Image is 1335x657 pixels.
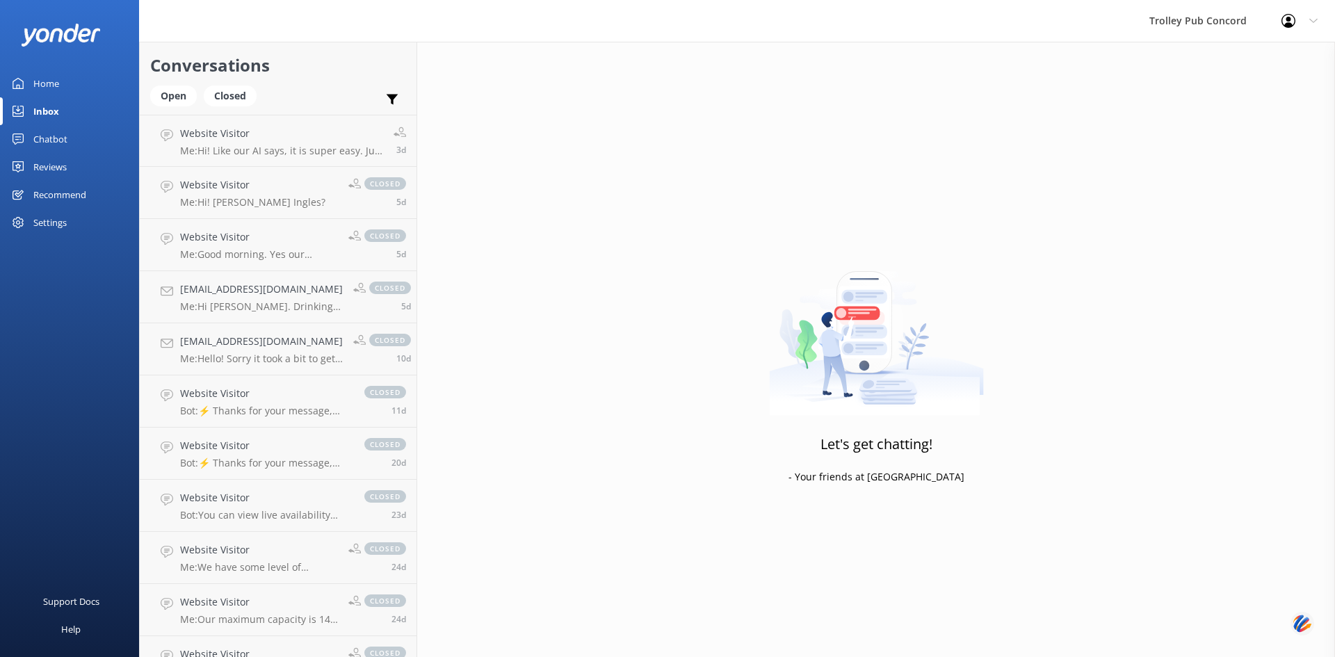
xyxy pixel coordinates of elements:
span: Aug 26 2025 03:52pm (UTC -05:00) America/Cancun [391,405,406,416]
h4: Website Visitor [180,177,325,193]
p: Me: Hi! Like our AI says, it is super easy. Just go to [DOMAIN_NAME][URL]. Click on "book now", a... [180,145,383,157]
span: closed [364,542,406,555]
span: closed [369,282,411,294]
h4: Website Visitor [180,126,383,141]
p: Me: Good morning. Yes our chatbot gave proper details about contact. I will suggest starting with... [180,248,338,261]
span: Aug 17 2025 03:32pm (UTC -05:00) America/Cancun [391,457,406,469]
p: Me: Our maximum capacity is 14. Maybe can squeeze 15 if someone is really skinny..... But yes, bo... [180,613,338,626]
a: Website VisitorBot:⚡ Thanks for your message, we'll get back to you as soon as we can. You're als... [140,428,416,480]
a: Open [150,88,204,103]
a: Website VisitorMe:Good morning. Yes our chatbot gave proper details about contact. I will suggest... [140,219,416,271]
span: closed [364,594,406,607]
span: closed [369,334,411,346]
img: svg+xml;base64,PHN2ZyB3aWR0aD0iNDQiIGhlaWdodD0iNDQiIHZpZXdCb3g9IjAgMCA0NCA0NCIgZmlsbD0ibm9uZSIgeG... [1290,610,1314,636]
h4: Website Visitor [180,438,350,453]
span: Sep 01 2025 11:24am (UTC -05:00) America/Cancun [396,196,406,208]
span: Sep 03 2025 04:06pm (UTC -05:00) America/Cancun [396,144,406,156]
span: Sep 01 2025 11:22am (UTC -05:00) America/Cancun [401,300,411,312]
h4: Website Visitor [180,229,338,245]
a: Website VisitorBot:⚡ Thanks for your message, we'll get back to you as soon as we can. You're als... [140,375,416,428]
span: closed [364,438,406,451]
h3: Let's get chatting! [820,433,932,455]
div: Reviews [33,153,67,181]
a: Closed [204,88,264,103]
a: Website VisitorBot:You can view live availability and book your tour online at [URL][DOMAIN_NAME]... [140,480,416,532]
span: Aug 14 2025 04:00pm (UTC -05:00) America/Cancun [391,509,406,521]
p: Me: Hi [PERSON_NAME]. Drinking on the Trolley is a matter of choice of the passengers, right? You... [180,300,343,313]
h4: [EMAIL_ADDRESS][DOMAIN_NAME] [180,334,343,349]
h2: Conversations [150,52,406,79]
div: Recommend [33,181,86,209]
img: artwork of a man stealing a conversation from at giant smartphone [769,242,984,416]
h4: Website Visitor [180,542,338,558]
span: Aug 13 2025 10:31am (UTC -05:00) America/Cancun [391,613,406,625]
span: Aug 13 2025 10:35am (UTC -05:00) America/Cancun [391,561,406,573]
span: closed [364,490,406,503]
p: Me: Hello! Sorry it took a bit to get back to you. We're closed on Mondays. You can rent one of t... [180,352,343,365]
p: Bot: ⚡ Thanks for your message, we'll get back to you as soon as we can. You're also welcome to k... [180,457,350,469]
a: Website VisitorMe:Our maximum capacity is 14. Maybe can squeeze 15 if someone is really skinny...... [140,584,416,636]
div: Chatbot [33,125,67,153]
p: Me: Hi! [PERSON_NAME] Ingles? [180,196,325,209]
a: Website VisitorMe:Hi! Like our AI says, it is super easy. Just go to [DOMAIN_NAME][URL]. Click on... [140,115,416,167]
span: closed [364,386,406,398]
span: closed [364,177,406,190]
div: Inbox [33,97,59,125]
div: Support Docs [43,587,99,615]
a: [EMAIL_ADDRESS][DOMAIN_NAME]Me:Hello! Sorry it took a bit to get back to you. We're closed on Mon... [140,323,416,375]
h4: [EMAIL_ADDRESS][DOMAIN_NAME] [180,282,343,297]
a: Website VisitorMe:We have some level of flexibility with that if it's a private tours. And I apol... [140,532,416,584]
span: Aug 27 2025 10:03am (UTC -05:00) America/Cancun [396,352,411,364]
h4: Website Visitor [180,490,350,505]
div: Home [33,70,59,97]
h4: Website Visitor [180,386,350,401]
span: Sep 01 2025 11:23am (UTC -05:00) America/Cancun [396,248,406,260]
p: Bot: ⚡ Thanks for your message, we'll get back to you as soon as we can. You're also welcome to k... [180,405,350,417]
span: closed [364,229,406,242]
p: - Your friends at [GEOGRAPHIC_DATA] [788,469,964,485]
div: Settings [33,209,67,236]
div: Open [150,86,197,106]
div: Help [61,615,81,643]
p: Bot: You can view live availability and book your tour online at [URL][DOMAIN_NAME]. [180,509,350,521]
a: Website VisitorMe:Hi! [PERSON_NAME] Ingles?closed5d [140,167,416,219]
p: Me: We have some level of flexibility with that if it's a private tours. And I apologize for the ... [180,561,338,574]
h4: Website Visitor [180,594,338,610]
img: yonder-white-logo.png [21,24,101,47]
div: Closed [204,86,257,106]
a: [EMAIL_ADDRESS][DOMAIN_NAME]Me:Hi [PERSON_NAME]. Drinking on the Trolley is a matter of choice of... [140,271,416,323]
